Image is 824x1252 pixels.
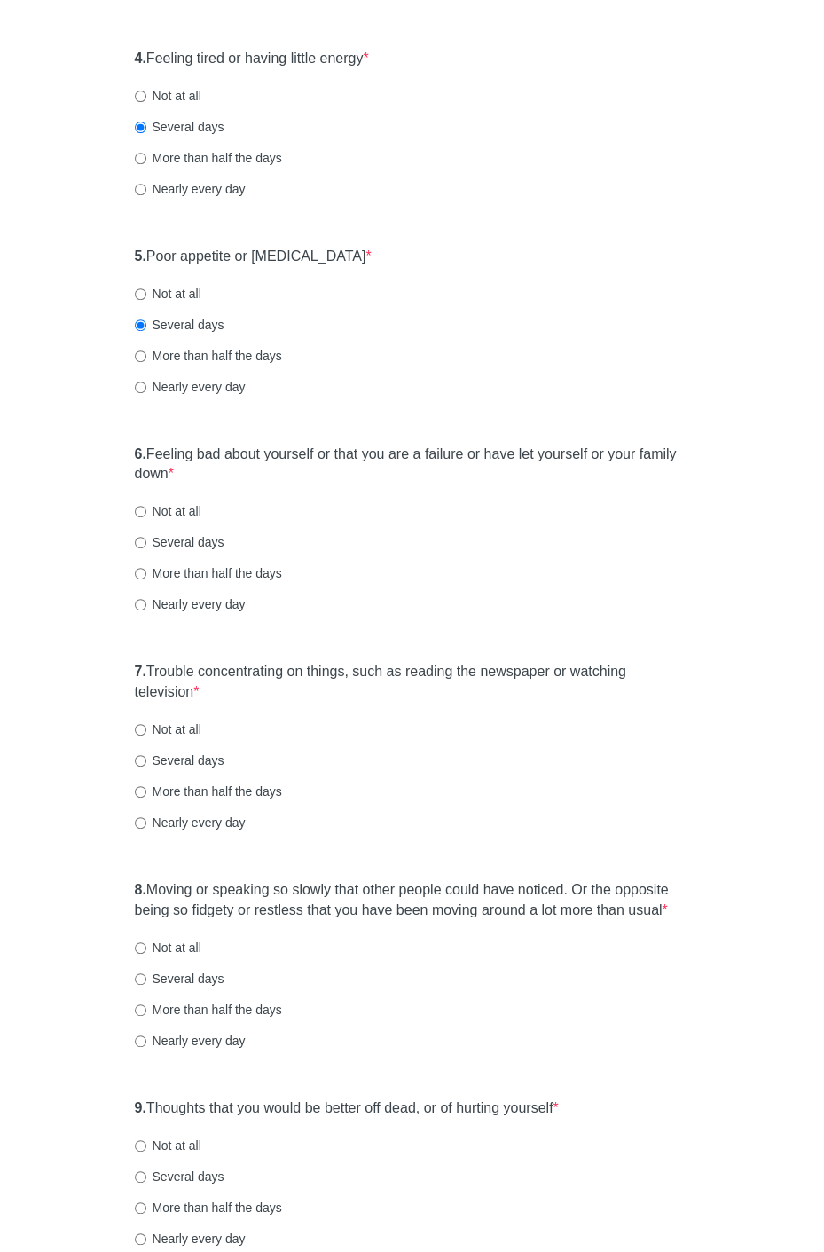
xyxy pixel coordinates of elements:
label: Not at all [135,939,201,957]
label: Nearly every day [135,378,246,396]
input: Several days [135,755,146,767]
input: Not at all [135,506,146,517]
input: More than half the days [135,786,146,798]
strong: 4. [135,51,146,66]
label: Moving or speaking so slowly that other people could have noticed. Or the opposite being so fidge... [135,880,690,921]
input: Nearly every day [135,184,146,195]
label: More than half the days [135,149,282,167]
label: Nearly every day [135,180,246,198]
input: Nearly every day [135,1035,146,1047]
input: Not at all [135,91,146,102]
label: Several days [135,752,224,769]
strong: 5. [135,248,146,264]
strong: 7. [135,664,146,679]
label: Several days [135,316,224,334]
input: Nearly every day [135,382,146,393]
label: More than half the days [135,1001,282,1019]
input: Several days [135,1171,146,1183]
input: Not at all [135,942,146,954]
input: Not at all [135,288,146,300]
label: Not at all [135,1137,201,1154]
label: Not at all [135,285,201,303]
label: Thoughts that you would be better off dead, or of hurting yourself [135,1098,559,1119]
input: More than half the days [135,568,146,579]
input: Several days [135,973,146,985]
label: Feeling tired or having little energy [135,49,369,69]
input: Not at all [135,724,146,736]
strong: 9. [135,1100,146,1115]
input: More than half the days [135,1004,146,1016]
input: Not at all [135,1140,146,1152]
label: Not at all [135,502,201,520]
label: Poor appetite or [MEDICAL_DATA] [135,247,372,267]
input: Nearly every day [135,599,146,610]
input: Several days [135,319,146,331]
input: More than half the days [135,153,146,164]
label: More than half the days [135,564,282,582]
input: Nearly every day [135,817,146,829]
input: More than half the days [135,1202,146,1214]
input: Nearly every day [135,1233,146,1245]
label: Not at all [135,720,201,738]
label: Trouble concentrating on things, such as reading the newspaper or watching television [135,662,690,703]
input: Several days [135,122,146,133]
label: More than half the days [135,347,282,365]
label: More than half the days [135,1199,282,1217]
label: Several days [135,1168,224,1185]
label: Nearly every day [135,1032,246,1050]
input: Several days [135,537,146,548]
label: More than half the days [135,783,282,800]
label: Nearly every day [135,814,246,831]
label: Nearly every day [135,1230,246,1248]
label: Several days [135,533,224,551]
label: Not at all [135,87,201,105]
label: Feeling bad about yourself or that you are a failure or have let yourself or your family down [135,445,690,485]
input: More than half the days [135,350,146,362]
label: Several days [135,118,224,136]
strong: 6. [135,446,146,461]
label: Several days [135,970,224,988]
strong: 8. [135,882,146,897]
label: Nearly every day [135,595,246,613]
